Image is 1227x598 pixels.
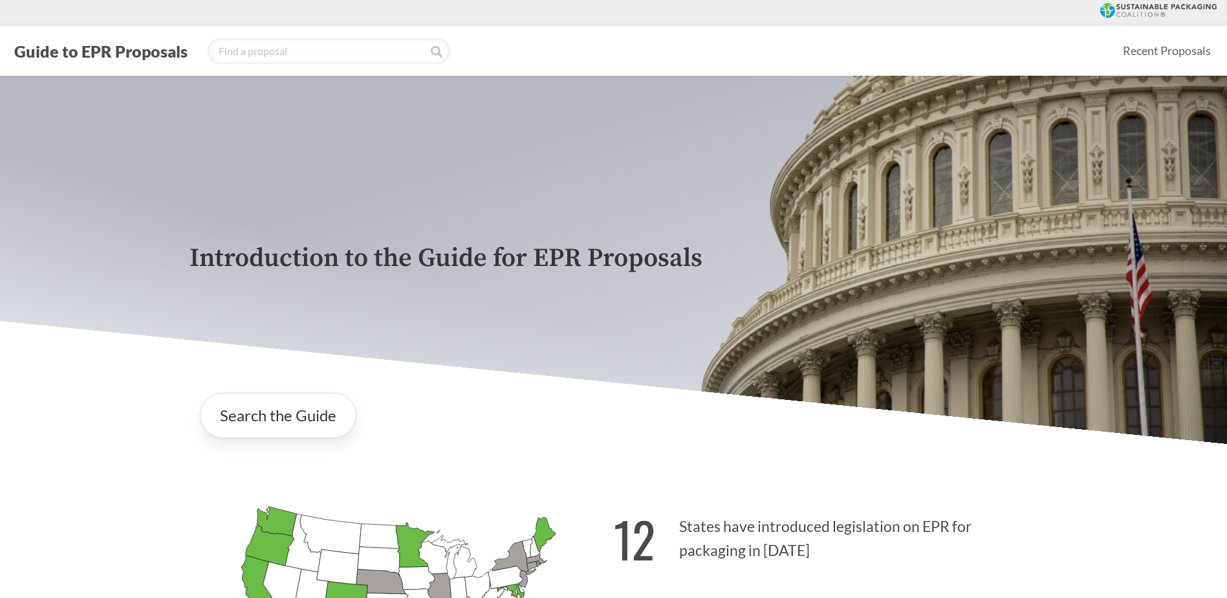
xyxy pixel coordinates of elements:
[614,503,655,575] strong: 12
[200,393,356,438] a: Search the Guide
[190,244,1038,273] p: Introduction to the Guide for EPR Proposals
[208,38,450,64] input: Find a proposal
[1117,36,1217,65] a: Recent Proposals
[614,495,1038,575] p: States have introduced legislation on EPR for packaging in [DATE]
[10,41,191,61] button: Guide to EPR Proposals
